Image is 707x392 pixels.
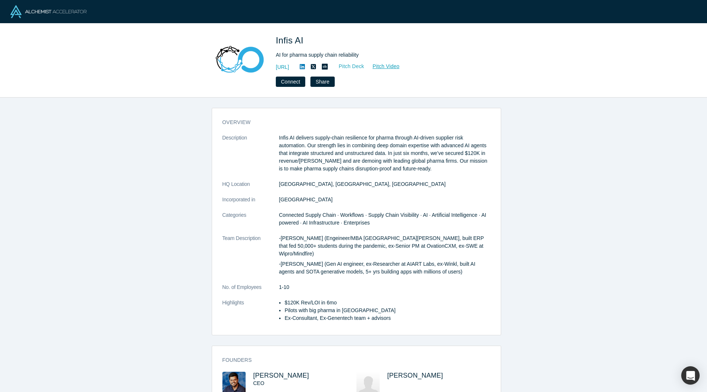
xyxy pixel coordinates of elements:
[222,119,480,126] h3: overview
[387,372,443,379] span: [PERSON_NAME]
[222,196,279,211] dt: Incorporated in
[222,356,480,364] h3: Founders
[10,5,87,18] img: Alchemist Logo
[310,77,334,87] button: Share
[253,372,309,379] a: [PERSON_NAME]
[222,299,279,330] dt: Highlights
[285,307,490,314] li: Pilots with big pharma in [GEOGRAPHIC_DATA]
[276,35,306,45] span: Infis AI
[279,283,490,291] dd: 1-10
[331,62,365,71] a: Pitch Deck
[279,180,490,188] dd: [GEOGRAPHIC_DATA], [GEOGRAPHIC_DATA], [GEOGRAPHIC_DATA]
[285,314,490,322] li: Ex-Consultant, Ex-Genentech team + advisors
[222,234,279,283] dt: Team Description
[279,196,490,204] dd: [GEOGRAPHIC_DATA]
[222,180,279,196] dt: HQ Location
[222,283,279,299] dt: No. of Employees
[279,260,490,276] p: -[PERSON_NAME] (Gen AI engineer, ex-Researcher at AIART Labs, ex-Winkl, built AI agents and SOTA ...
[276,63,289,71] a: [URL]
[365,62,400,71] a: Pitch Video
[285,299,490,307] li: $120K Rev/LOI in 6mo
[279,134,490,173] p: Infis AI delivers supply-chain resilience for pharma through AI-driven supplier risk automation. ...
[214,34,265,85] img: Infis AI's Logo
[276,51,482,59] div: AI for pharma supply chain reliability
[279,234,490,258] p: -[PERSON_NAME] (Engeineer/MBA [GEOGRAPHIC_DATA][PERSON_NAME], built ERP that fed 50,000+ students...
[222,134,279,180] dt: Description
[253,380,264,386] span: CEO
[279,212,486,226] span: Connected Supply Chain · Workflows · Supply Chain Visibility · AI · Artificial Intelligence · AI ...
[222,211,279,234] dt: Categories
[276,77,305,87] button: Connect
